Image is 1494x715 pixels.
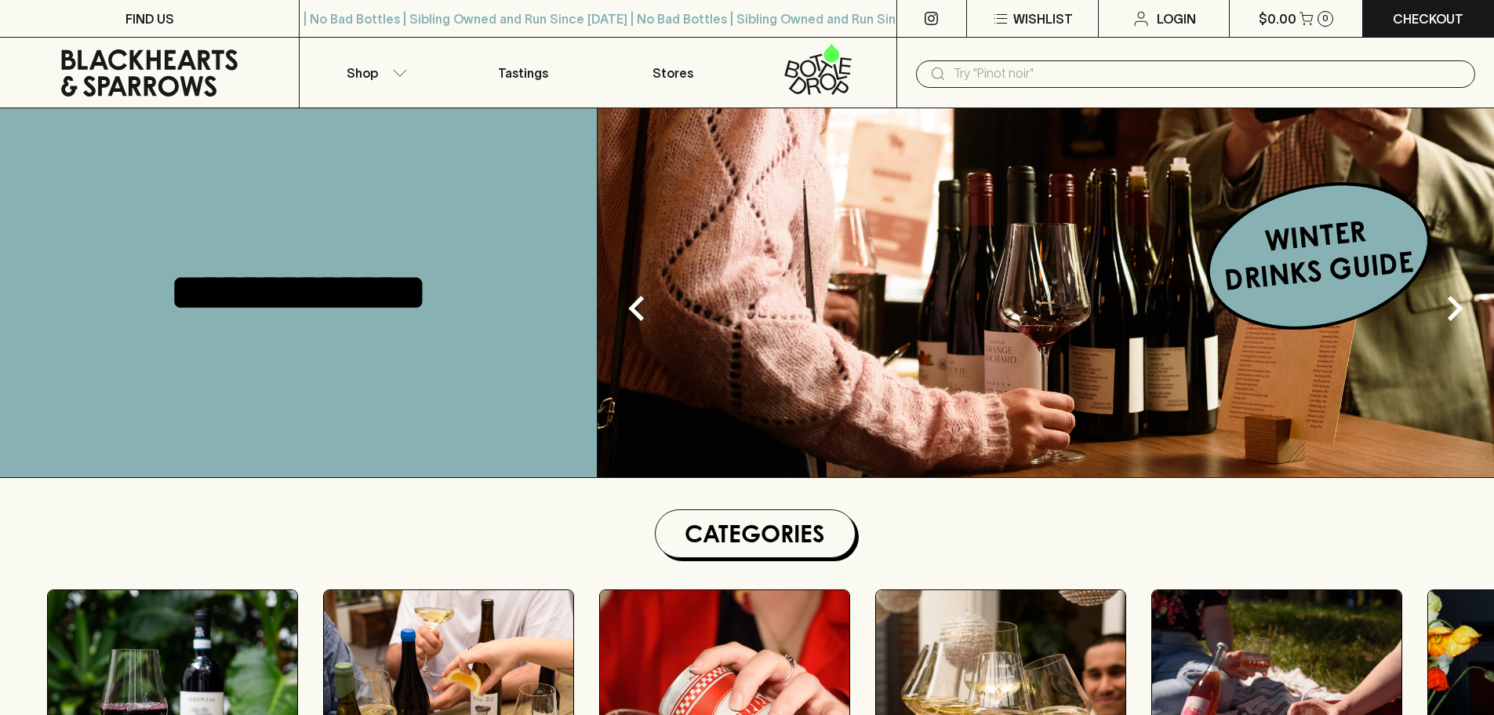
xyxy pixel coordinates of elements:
h1: Categories [662,516,849,551]
input: Try "Pinot noir" [954,61,1463,86]
button: Shop [300,38,449,108]
p: 0 [1322,14,1329,23]
p: Checkout [1393,9,1463,28]
p: Wishlist [1013,9,1073,28]
p: $0.00 [1259,9,1296,28]
button: Next [1423,277,1486,340]
p: Stores [652,64,693,82]
img: optimise [598,108,1494,477]
p: Shop [347,64,378,82]
a: Tastings [449,38,598,108]
p: FIND US [125,9,174,28]
p: Login [1157,9,1196,28]
a: Stores [598,38,747,108]
p: Tastings [498,64,548,82]
button: Previous [605,277,668,340]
